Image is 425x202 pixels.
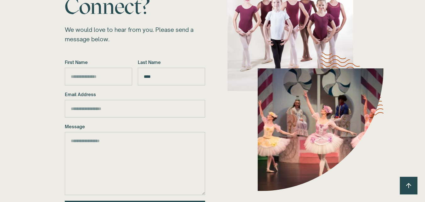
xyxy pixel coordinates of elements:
div: We would love to hear from you. Please send a message below. [65,25,205,44]
label: First Name [65,59,132,66]
label: Last Name [138,59,205,66]
label: Message [65,123,205,130]
label: Email Address [65,91,205,98]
